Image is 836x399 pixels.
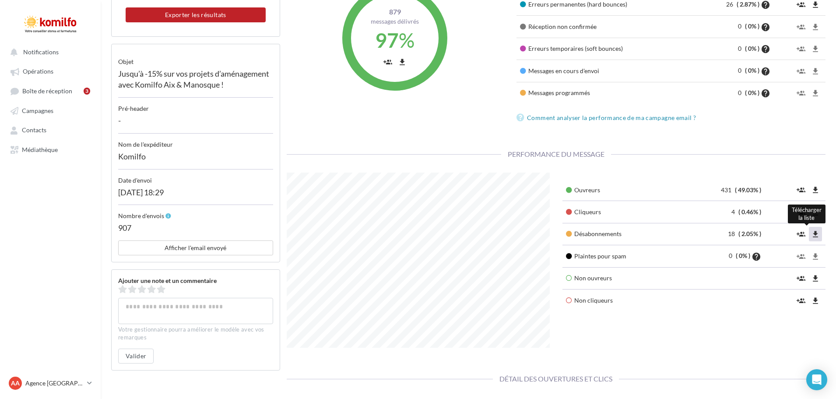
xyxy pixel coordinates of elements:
span: 18 [728,230,737,237]
div: - [118,113,273,134]
i: group_add [797,230,805,239]
i: file_download [811,23,820,32]
span: Détail des ouvertures et clics [493,374,619,383]
i: help [761,67,770,76]
i: file_download [811,186,820,194]
span: 0 [738,45,744,52]
button: group_add [794,249,808,263]
span: 97 [375,28,399,52]
button: group_add [794,227,808,241]
div: Pré-header [118,98,273,113]
span: AA [11,379,20,388]
span: ( 2.87% ) [737,0,759,8]
td: Non cliqueurs [562,290,765,311]
i: file_download [811,274,820,283]
div: Jusqu’à -15% sur vos projets d’aménagement avec Komilfo Aix & Manosque ! [118,66,273,98]
span: 4 [731,208,737,215]
span: ( 0% ) [745,67,759,74]
td: Messages en cours d'envoi [516,60,687,82]
a: Contacts [5,122,95,138]
a: AA Agence [GEOGRAPHIC_DATA] [7,375,94,392]
div: Date d'envoi [118,169,273,185]
button: group_add [794,183,808,197]
i: group_add [797,252,805,261]
span: 0 [738,22,744,30]
button: group_add [794,42,808,56]
button: Valider [118,349,154,364]
span: Campagnes [22,107,53,114]
div: 907 [118,220,273,240]
i: group_add [797,297,805,305]
i: group_add [383,58,392,67]
span: Contacts [22,127,46,134]
span: Nombre d'envois [118,212,164,219]
td: Erreurs temporaires (soft bounces) [516,38,687,60]
button: group_add [794,271,808,286]
i: group_add [797,0,805,9]
td: Réception non confirmée [516,16,687,38]
div: Open Intercom Messenger [806,369,827,390]
a: Opérations [5,63,95,79]
i: file_download [811,45,820,53]
div: Komilfo [118,149,273,169]
span: Boîte de réception [22,87,72,95]
button: file_download [809,249,822,263]
i: group_add [797,23,805,32]
span: Opérations [23,68,53,75]
span: ( 0.46% ) [738,208,761,215]
a: Boîte de réception3 [5,83,95,99]
i: file_download [811,67,820,76]
div: % [358,26,432,55]
div: Télécharger la liste [788,205,825,223]
button: file_download [396,54,409,69]
button: file_download [809,42,822,56]
span: 0 [738,89,744,96]
i: file_download [811,297,820,305]
button: file_download [809,19,822,34]
span: 0 [738,67,744,74]
button: file_download [809,227,822,241]
i: help [761,89,770,98]
a: Comment analyser la performance de ma campagne email ? [516,113,699,123]
td: Ouvreurs [562,179,681,201]
button: file_download [809,271,822,286]
i: file_download [398,58,407,67]
i: file_download [811,0,820,9]
p: Agence [GEOGRAPHIC_DATA] [25,379,84,388]
button: group_add [381,54,394,69]
span: Médiathèque [22,146,58,153]
button: Notifications [5,44,92,60]
button: file_download [809,64,822,78]
a: Campagnes [5,102,95,118]
span: Performance du message [501,150,611,158]
i: group_add [797,45,805,53]
span: 26 [726,0,735,8]
i: help [761,23,770,32]
button: group_add [794,19,808,34]
span: ( 0% ) [745,89,759,96]
span: Messages délivrés [371,18,419,25]
button: group_add [794,293,808,307]
span: 0 [729,252,734,259]
span: ( 49.03% ) [735,186,761,194]
a: Médiathèque [5,141,95,157]
button: file_download [809,293,822,307]
i: help [761,0,770,9]
i: group_add [797,274,805,283]
td: Messages programmés [516,82,687,104]
span: 879 [358,7,432,17]
td: Non ouvreurs [562,267,765,289]
i: group_add [797,186,805,194]
button: Exporter les résultats [126,7,266,22]
div: objet [118,51,273,66]
i: file_download [811,230,820,239]
span: 431 [721,186,734,194]
td: Désabonnements [562,223,681,245]
td: Plaintes pour spam [562,245,681,267]
td: Cliqueurs [562,201,681,223]
span: Notifications [23,48,59,56]
div: [DATE] 18:29 [118,185,273,205]
button: group_add [794,64,808,78]
span: ( 2.05% ) [738,230,761,237]
i: file_download [811,252,820,261]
